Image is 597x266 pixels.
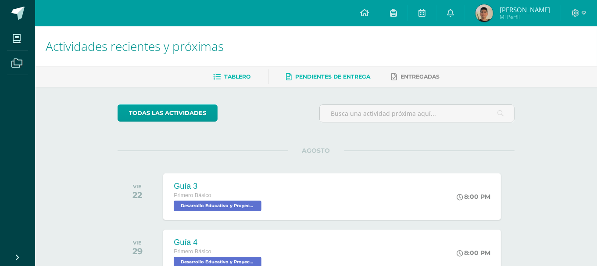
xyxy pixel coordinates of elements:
div: 22 [132,190,142,200]
div: VIE [132,183,142,190]
span: Actividades recientes y próximas [46,38,224,54]
input: Busca una actividad próxima aquí... [320,105,514,122]
a: Entregadas [392,70,440,84]
span: Pendientes de entrega [296,73,371,80]
div: 8:00 PM [457,249,490,257]
span: Desarrollo Educativo y Proyecto de Vida 'B' [174,201,261,211]
a: Tablero [214,70,251,84]
a: todas las Actividades [118,104,218,122]
div: 8:00 PM [457,193,490,201]
span: AGOSTO [288,147,344,155]
a: Pendientes de entrega [286,70,371,84]
span: Tablero [225,73,251,80]
div: VIE [132,240,143,246]
span: Mi Perfil [500,13,550,21]
span: Primero Básico [174,192,211,198]
span: Primero Básico [174,248,211,255]
div: Guía 3 [174,182,264,191]
span: [PERSON_NAME] [500,5,550,14]
div: Guía 4 [174,238,264,247]
img: 72347cb9cd00c84b9f47910306cec33d.png [475,4,493,22]
span: Entregadas [401,73,440,80]
div: 29 [132,246,143,256]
